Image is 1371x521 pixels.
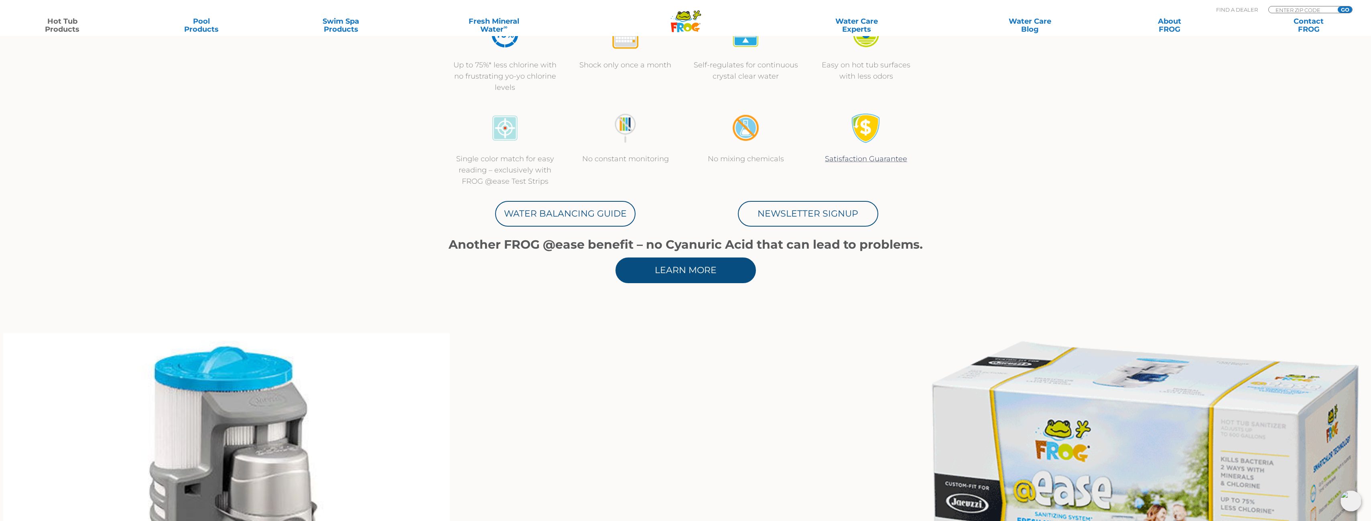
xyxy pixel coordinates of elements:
[453,59,557,93] p: Up to 75%* less chlorine with no frustrating yo-yo chlorine levels
[1275,6,1329,13] input: Zip Code Form
[453,153,557,187] p: Single color match for easy reading – exclusively with FROG @ease Test Strips
[738,201,878,227] a: Newsletter Signup
[1115,17,1223,33] a: AboutFROG
[825,154,907,163] a: Satisfaction Guarantee
[1341,491,1361,511] img: openIcon
[1216,6,1258,13] p: Find A Dealer
[573,59,678,71] p: Shock only once a month
[445,238,926,251] h1: Another FROG @ease benefit – no Cyanuric Acid that can lead to problems.
[287,17,395,33] a: Swim SpaProducts
[694,153,798,164] p: No mixing chemicals
[731,113,761,143] img: no-mixing1
[504,24,508,30] sup: ∞
[976,17,1084,33] a: Water CareBlog
[490,113,520,143] img: icon-atease-color-match
[814,59,918,82] p: Easy on hot tub surfaces with less odors
[1338,6,1352,13] input: GO
[851,113,881,143] img: Satisfaction Guarantee Icon
[495,201,636,227] a: Water Balancing Guide
[1255,17,1363,33] a: ContactFROG
[147,17,256,33] a: PoolProducts
[8,17,116,33] a: Hot TubProducts
[769,17,945,33] a: Water CareExperts
[615,257,756,283] a: Learn More
[610,113,640,143] img: no-constant-monitoring1
[426,17,562,33] a: Fresh MineralWater∞
[573,153,678,164] p: No constant monitoring
[694,59,798,82] p: Self-regulates for continuous crystal clear water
